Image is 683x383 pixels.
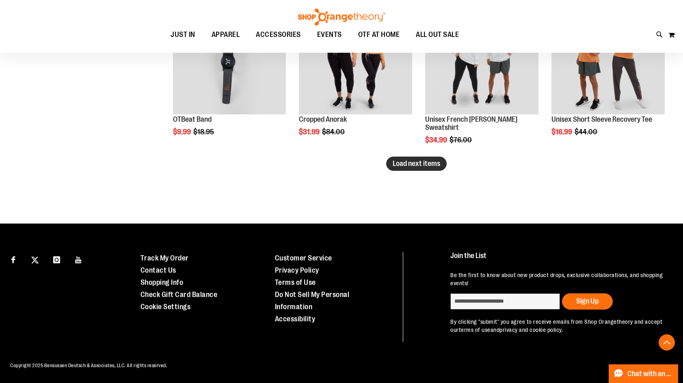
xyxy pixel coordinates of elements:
span: Copyright 2025 Bensussen Deutsch & Associates, LLC. All rights reserved. [10,363,167,368]
span: Sign Up [576,297,599,305]
span: $31.99 [299,128,321,136]
a: Visit our Instagram page [50,252,64,266]
a: OTBeat BandSALE [173,2,286,116]
a: Track My Order [140,254,189,262]
span: Chat with an Expert [627,370,673,378]
a: terms of use [459,327,491,333]
a: Privacy Policy [275,266,319,274]
a: Visit our Youtube page [71,252,86,266]
a: Unisex French Terry Crewneck Sweatshirt primary imageSALE [425,2,538,116]
img: OTBeat Band [173,2,286,115]
span: ALL OUT SALE [416,26,459,44]
button: Back To Top [659,334,675,351]
button: Chat with an Expert [609,364,679,383]
span: APPAREL [212,26,240,44]
img: Twitter [31,256,39,264]
a: Check Gift Card Balance [140,290,218,299]
a: Cropped Anorak primary imageSALE [299,2,412,116]
a: Accessibility [275,315,316,323]
span: $34.99 [425,136,448,144]
span: $9.99 [173,128,192,136]
a: Unisex French [PERSON_NAME] Sweatshirt [425,115,517,131]
a: Contact Us [140,266,176,274]
a: Terms of Use [275,278,316,286]
span: OTF AT HOME [358,26,400,44]
img: Shop Orangetheory [297,9,386,26]
img: Cropped Anorak primary image [299,2,412,115]
a: Do Not Sell My Personal Information [275,290,350,311]
span: EVENTS [317,26,342,44]
a: Cropped Anorak [299,115,347,123]
p: Be the first to know about new product drops, exclusive collaborations, and shopping events! [450,271,666,287]
a: Shopping Info [140,278,184,286]
a: Unisex Short Sleeve Recovery Tee [551,115,652,123]
h4: Join the List [450,252,666,267]
a: OTBeat Band [173,115,212,123]
span: $18.95 [193,128,215,136]
a: Visit our Facebook page [6,252,20,266]
input: enter email [450,293,560,310]
span: $16.99 [551,128,573,136]
a: Unisex Short Sleeve Recovery Tee primary imageSALE [551,2,665,116]
span: JUST IN [171,26,195,44]
span: $44.00 [575,128,599,136]
button: Sign Up [562,293,613,310]
a: Cookie Settings [140,303,191,311]
img: Unisex French Terry Crewneck Sweatshirt primary image [425,2,538,115]
span: $84.00 [322,128,346,136]
a: Visit our X page [28,252,42,266]
p: By clicking "submit" you agree to receive emails from Shop Orangetheory and accept our and [450,318,666,334]
span: Load next items [393,159,440,168]
button: Load next items [386,157,447,171]
span: ACCESSORIES [256,26,301,44]
a: Customer Service [275,254,332,262]
a: privacy and cookie policy. [499,327,563,333]
span: $76.00 [450,136,473,144]
img: Unisex Short Sleeve Recovery Tee primary image [551,2,665,115]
